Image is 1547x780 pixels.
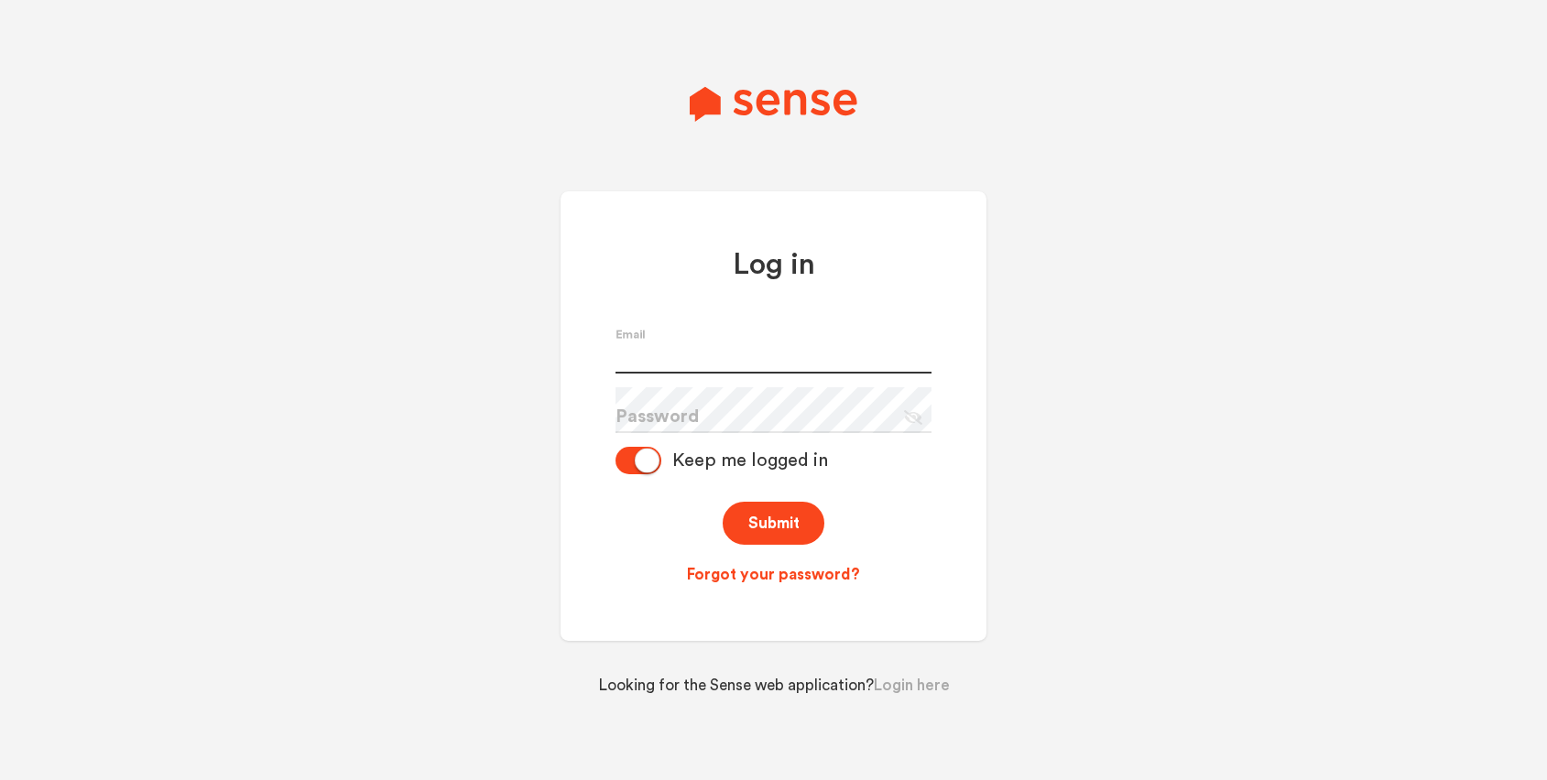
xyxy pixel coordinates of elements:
div: Looking for the Sense web application? [556,659,992,697]
img: Sense Logo [690,86,857,121]
button: Submit [723,502,824,545]
div: Keep me logged in [661,450,828,471]
h1: Log in [616,246,931,284]
a: Forgot your password? [616,564,931,586]
a: Login here [874,677,950,693]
